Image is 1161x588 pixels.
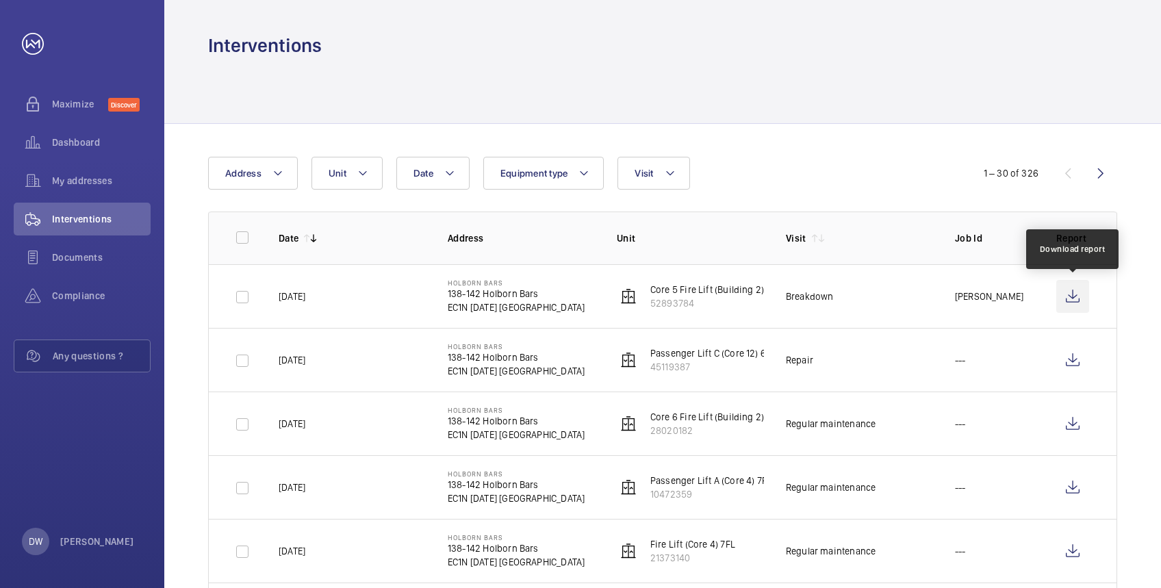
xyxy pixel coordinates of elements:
[448,350,585,364] p: 138-142 Holborn Bars
[208,33,322,58] h1: Interventions
[483,157,604,190] button: Equipment type
[620,288,637,305] img: elevator.svg
[448,287,585,301] p: 138-142 Holborn Bars
[279,231,298,245] p: Date
[60,535,134,548] p: [PERSON_NAME]
[413,168,433,179] span: Date
[650,474,771,487] p: Passenger Lift A (Core 4) 7FL
[448,279,585,287] p: Holborn Bars
[635,168,653,179] span: Visit
[448,364,585,378] p: EC1N [DATE] [GEOGRAPHIC_DATA]
[620,479,637,496] img: elevator.svg
[448,470,585,478] p: Holborn Bars
[448,491,585,505] p: EC1N [DATE] [GEOGRAPHIC_DATA]
[448,342,585,350] p: Holborn Bars
[448,541,585,555] p: 138-142 Holborn Bars
[225,168,261,179] span: Address
[448,301,585,314] p: EC1N [DATE] [GEOGRAPHIC_DATA]
[448,406,585,414] p: Holborn Bars
[448,414,585,428] p: 138-142 Holborn Bars
[650,296,782,310] p: 52893784
[448,478,585,491] p: 138-142 Holborn Bars
[1040,243,1106,255] div: Download report
[786,481,876,494] div: Regular maintenance
[279,544,305,558] p: [DATE]
[620,352,637,368] img: elevator.svg
[786,353,813,367] div: Repair
[329,168,346,179] span: Unit
[396,157,470,190] button: Date
[650,410,782,424] p: Core 6 Fire Lift (Building 2) 6FL
[650,487,771,501] p: 10472359
[955,231,1034,245] p: Job Id
[448,555,585,569] p: EC1N [DATE] [GEOGRAPHIC_DATA]
[448,533,585,541] p: Holborn Bars
[448,428,585,442] p: EC1N [DATE] [GEOGRAPHIC_DATA]
[500,168,568,179] span: Equipment type
[108,98,140,112] span: Discover
[955,353,966,367] p: ---
[52,212,151,226] span: Interventions
[650,283,782,296] p: Core 5 Fire Lift (Building 2) 6FL
[52,136,151,149] span: Dashboard
[52,289,151,303] span: Compliance
[955,417,966,431] p: ---
[786,544,876,558] div: Regular maintenance
[786,231,806,245] p: Visit
[279,353,305,367] p: [DATE]
[620,416,637,432] img: elevator.svg
[52,174,151,188] span: My addresses
[955,481,966,494] p: ---
[955,544,966,558] p: ---
[650,360,776,374] p: 45119387
[311,157,383,190] button: Unit
[279,290,305,303] p: [DATE]
[52,251,151,264] span: Documents
[279,481,305,494] p: [DATE]
[786,417,876,431] div: Regular maintenance
[208,157,298,190] button: Address
[984,166,1038,180] div: 1 – 30 of 326
[617,231,764,245] p: Unit
[650,424,782,437] p: 28020182
[52,97,108,111] span: Maximize
[955,290,1023,303] p: [PERSON_NAME]
[786,290,834,303] div: Breakdown
[279,417,305,431] p: [DATE]
[617,157,689,190] button: Visit
[620,543,637,559] img: elevator.svg
[650,537,735,551] p: Fire Lift (Core 4) 7FL
[29,535,42,548] p: DW
[650,346,776,360] p: Passenger Lift C (Core 12) 6FL
[448,231,595,245] p: Address
[53,349,150,363] span: Any questions ?
[650,551,735,565] p: 21373140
